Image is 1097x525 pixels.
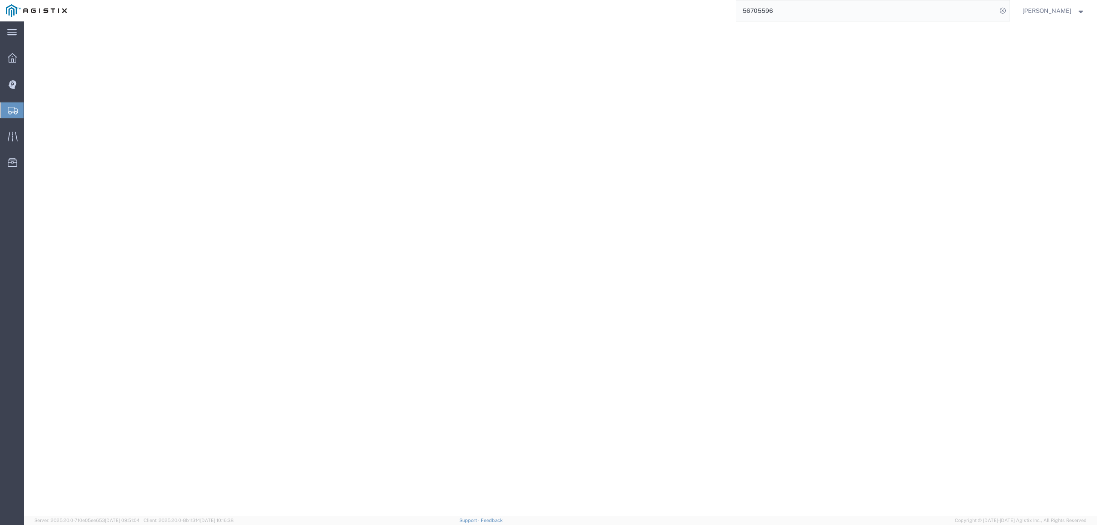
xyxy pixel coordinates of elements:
input: Search for shipment number, reference number [736,0,997,21]
a: Support [459,518,481,523]
span: Client: 2025.20.0-8b113f4 [144,518,234,523]
span: [DATE] 10:16:38 [200,518,234,523]
span: Server: 2025.20.0-710e05ee653 [34,518,140,523]
span: [DATE] 09:51:04 [105,518,140,523]
span: Copyright © [DATE]-[DATE] Agistix Inc., All Rights Reserved [955,517,1087,524]
button: [PERSON_NAME] [1022,6,1085,16]
img: logo [6,4,67,17]
span: Lorretta Ayala [1022,6,1071,15]
iframe: FS Legacy Container [24,21,1097,516]
a: Feedback [481,518,503,523]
